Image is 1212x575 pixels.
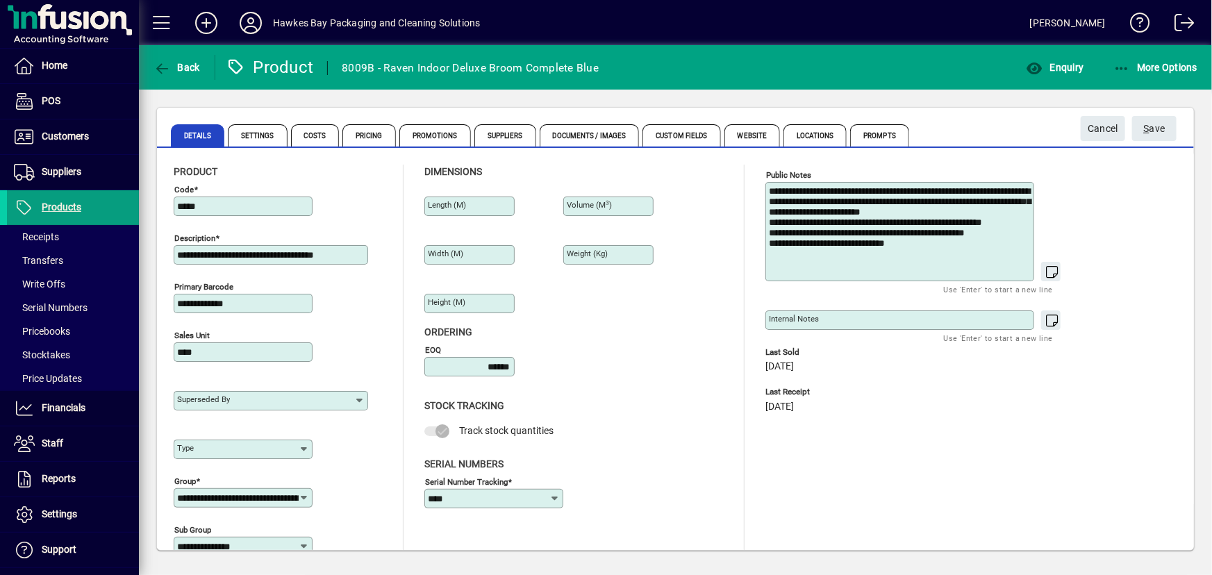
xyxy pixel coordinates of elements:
[42,201,81,212] span: Products
[7,319,139,343] a: Pricebooks
[1144,117,1165,140] span: ave
[1110,55,1202,80] button: More Options
[425,476,508,486] mat-label: Serial Number tracking
[425,345,441,355] mat-label: EOQ
[7,249,139,272] a: Transfers
[424,166,482,177] span: Dimensions
[174,476,196,486] mat-label: Group
[769,314,819,324] mat-label: Internal Notes
[765,348,974,357] span: Last Sold
[1113,62,1198,73] span: More Options
[174,166,217,177] span: Product
[428,200,466,210] mat-label: Length (m)
[273,12,481,34] div: Hawkes Bay Packaging and Cleaning Solutions
[7,343,139,367] a: Stocktakes
[229,10,273,35] button: Profile
[1120,3,1150,48] a: Knowledge Base
[139,55,215,80] app-page-header-button: Back
[783,124,847,147] span: Locations
[7,426,139,461] a: Staff
[7,225,139,249] a: Receipts
[7,84,139,119] a: POS
[174,233,215,243] mat-label: Description
[177,443,194,453] mat-label: Type
[428,297,465,307] mat-label: Height (m)
[14,278,65,290] span: Write Offs
[766,170,811,180] mat-label: Public Notes
[150,55,204,80] button: Back
[14,302,88,313] span: Serial Numbers
[174,185,194,194] mat-label: Code
[642,124,720,147] span: Custom Fields
[42,131,89,142] span: Customers
[459,425,554,436] span: Track stock quantities
[171,124,224,147] span: Details
[42,166,81,177] span: Suppliers
[1026,62,1084,73] span: Enquiry
[474,124,536,147] span: Suppliers
[228,124,288,147] span: Settings
[7,119,139,154] a: Customers
[14,231,59,242] span: Receipts
[7,391,139,426] a: Financials
[226,56,314,78] div: Product
[7,49,139,83] a: Home
[42,60,67,71] span: Home
[14,326,70,337] span: Pricebooks
[177,394,230,404] mat-label: Superseded by
[1030,12,1106,34] div: [PERSON_NAME]
[174,525,211,535] mat-label: Sub group
[606,199,609,206] sup: 3
[944,281,1053,297] mat-hint: Use 'Enter' to start a new line
[765,361,794,372] span: [DATE]
[1081,116,1125,141] button: Cancel
[424,400,504,411] span: Stock Tracking
[1022,55,1087,80] button: Enquiry
[765,401,794,412] span: [DATE]
[765,387,974,397] span: Last Receipt
[7,533,139,567] a: Support
[1132,116,1177,141] button: Save
[7,272,139,296] a: Write Offs
[42,402,85,413] span: Financials
[424,326,472,337] span: Ordering
[1088,117,1118,140] span: Cancel
[14,373,82,384] span: Price Updates
[153,62,200,73] span: Back
[7,367,139,390] a: Price Updates
[1144,123,1149,134] span: S
[567,200,612,210] mat-label: Volume (m )
[42,95,60,106] span: POS
[42,544,76,555] span: Support
[424,458,504,469] span: Serial Numbers
[42,473,76,484] span: Reports
[7,155,139,190] a: Suppliers
[174,282,233,292] mat-label: Primary barcode
[944,330,1053,346] mat-hint: Use 'Enter' to start a new line
[42,508,77,519] span: Settings
[7,296,139,319] a: Serial Numbers
[567,249,608,258] mat-label: Weight (Kg)
[14,349,70,360] span: Stocktakes
[850,124,909,147] span: Prompts
[428,249,463,258] mat-label: Width (m)
[1164,3,1195,48] a: Logout
[174,331,210,340] mat-label: Sales unit
[184,10,229,35] button: Add
[7,462,139,497] a: Reports
[724,124,781,147] span: Website
[7,497,139,532] a: Settings
[342,57,599,79] div: 8009B - Raven Indoor Deluxe Broom Complete Blue
[291,124,340,147] span: Costs
[14,255,63,266] span: Transfers
[42,437,63,449] span: Staff
[540,124,640,147] span: Documents / Images
[399,124,471,147] span: Promotions
[342,124,396,147] span: Pricing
